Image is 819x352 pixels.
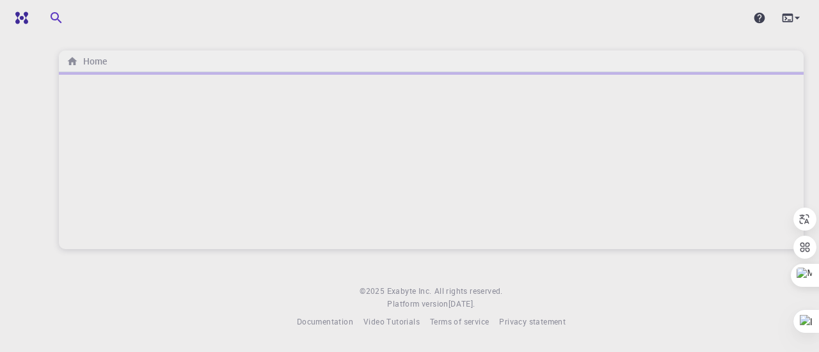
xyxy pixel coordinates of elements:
nav: breadcrumb [64,54,109,68]
span: Terms of service [430,316,489,326]
h6: Home [78,54,107,68]
span: © 2025 [360,285,386,298]
span: Platform version [387,298,448,310]
span: Privacy statement [499,316,566,326]
a: Privacy statement [499,316,566,328]
span: All rights reserved. [434,285,503,298]
a: Exabyte Inc. [387,285,432,298]
a: [DATE]. [449,298,475,310]
img: logo [10,11,28,24]
span: [DATE] . [449,298,475,309]
a: Documentation [297,316,353,328]
span: Exabyte Inc. [387,286,432,296]
a: Terms of service [430,316,489,328]
a: Video Tutorials [363,316,420,328]
span: Video Tutorials [363,316,420,326]
span: Documentation [297,316,353,326]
